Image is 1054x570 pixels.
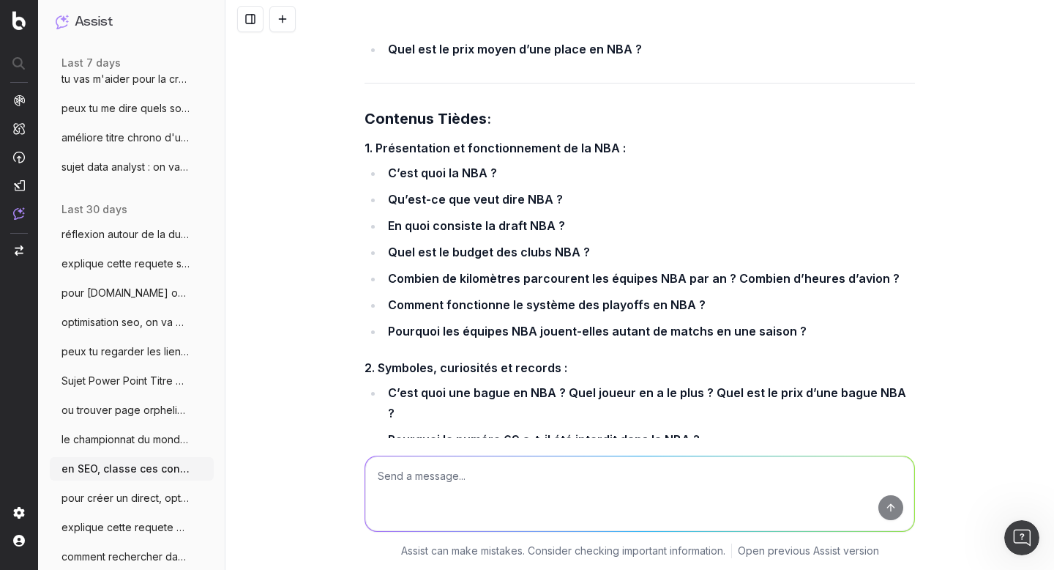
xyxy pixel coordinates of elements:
span: Sujet Power Point Titre Discover Aide-mo [61,374,190,388]
strong: Qu’est-ce que veut dire NBA ? [388,192,563,207]
img: Activation [13,151,25,163]
button: améliore titre chrono d'un article : sur [50,126,214,149]
strong: Comment fonctionne le système des playoffs en NBA ? [388,297,706,312]
span: pour [DOMAIN_NAME] on va parler de données [61,286,190,300]
strong: C’est quoi une bague en NBA ? Quel joueur en a le plus ? Quel est le prix d’une bague NBA ? [388,385,909,421]
span: tu vas m'aider pour la création de [PERSON_NAME] [61,72,190,86]
strong: C’est quoi la NBA ? [388,166,497,180]
span: peux tu me dire quels sont les fiches jo [61,101,190,116]
img: Botify logo [12,11,26,30]
button: Assist [56,12,208,32]
span: sujet data analyst : on va faire un rap [61,160,190,174]
img: Analytics [13,95,25,106]
span: améliore titre chrono d'un article : sur [61,130,190,145]
button: pour [DOMAIN_NAME] on va parler de données [50,281,214,305]
button: en SEO, classe ces contenus en chaud fro [50,457,214,481]
button: explique cette requete SQL SELECT DIS [50,516,214,539]
h4: 2. Symboles, curiosités et records : [365,359,915,377]
img: Setting [13,507,25,519]
span: last 30 days [61,202,127,217]
img: My account [13,535,25,547]
p: Assist can make mistakes. Consider checking important information. [401,544,725,558]
strong: Combien de kilomètres parcourent les équipes NBA par an ? Combien d’heures d’avion ? [388,271,900,286]
button: comment rechercher dans botify des donné [50,545,214,569]
img: Assist [13,207,25,220]
strong: Pourquoi les équipes NBA jouent-elles autant de matchs en une saison ? [388,324,807,338]
h1: Assist [75,12,113,32]
strong: Quel est le prix moyen d’une place en NBA ? [388,42,642,56]
span: peux tu regarder les liens entrants, sor [61,344,190,359]
span: pour créer un direct, optimise le SEO po [61,491,190,506]
iframe: Intercom live chat [1004,520,1039,555]
button: tu vas m'aider pour la création de [PERSON_NAME] [50,67,214,91]
a: Open previous Assist version [738,544,879,558]
strong: Pourquoi le numéro 69 a-t-il été interdit dans la NBA ? [388,432,700,447]
img: Studio [13,179,25,191]
button: peux tu regarder les liens entrants, sor [50,340,214,363]
h3: : [365,107,915,130]
button: optimisation seo, on va mettre des métad [50,311,214,334]
span: ou trouver page orpheline liste [61,403,190,418]
span: optimisation seo, on va mettre des métad [61,315,190,330]
button: le championnat du monde masculin de vole [50,428,214,451]
button: réflexion autour de la durée de durée de [50,223,214,246]
span: en SEO, classe ces contenus en chaud fro [61,462,190,476]
span: explique cette requete sql : with bloc_ [61,256,190,271]
button: explique cette requete sql : with bloc_ [50,252,214,275]
span: last 7 days [61,56,121,70]
strong: En quoi consiste la draft NBA ? [388,218,565,233]
button: Sujet Power Point Titre Discover Aide-mo [50,369,214,393]
span: le championnat du monde masculin de vole [61,432,190,447]
img: Switch project [15,245,23,256]
strong: Contenus Tièdes [365,110,487,127]
strong: Quel est le budget des clubs NBA ? [388,245,590,259]
span: explique cette requete SQL SELECT DIS [61,520,190,535]
img: Intelligence [13,122,25,135]
button: pour créer un direct, optimise le SEO po [50,486,214,510]
span: réflexion autour de la durée de durée de [61,227,190,242]
img: Assist [56,15,69,29]
h4: 1. Présentation et fonctionnement de la NBA : [365,139,915,157]
button: peux tu me dire quels sont les fiches jo [50,97,214,120]
button: ou trouver page orpheline liste [50,399,214,422]
button: sujet data analyst : on va faire un rap [50,155,214,179]
span: comment rechercher dans botify des donné [61,549,190,564]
